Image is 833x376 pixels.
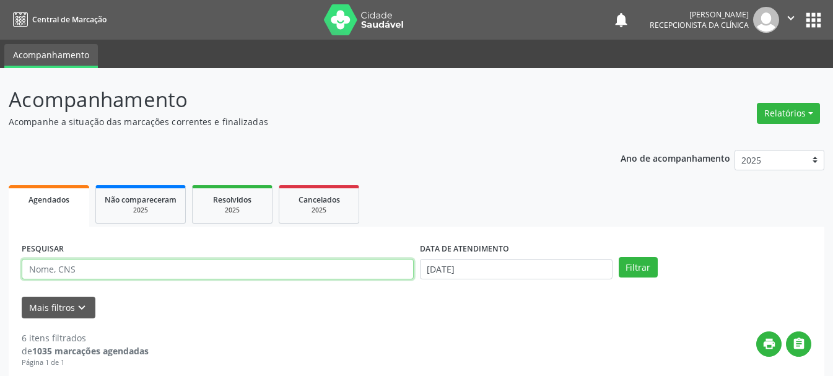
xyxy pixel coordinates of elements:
button: Filtrar [619,257,658,278]
i: print [762,337,776,351]
strong: 1035 marcações agendadas [32,345,149,357]
label: DATA DE ATENDIMENTO [420,240,509,259]
div: 2025 [288,206,350,215]
a: Acompanhamento [4,44,98,68]
button:  [786,331,811,357]
div: 2025 [105,206,177,215]
a: Central de Marcação [9,9,107,30]
button: notifications [613,11,630,28]
button: Relatórios [757,103,820,124]
img: img [753,7,779,33]
div: Página 1 de 1 [22,357,149,368]
button: Mais filtroskeyboard_arrow_down [22,297,95,318]
div: 2025 [201,206,263,215]
button: print [756,331,782,357]
span: Central de Marcação [32,14,107,25]
i:  [792,337,806,351]
p: Acompanhe a situação das marcações correntes e finalizadas [9,115,580,128]
i: keyboard_arrow_down [75,301,89,315]
p: Acompanhamento [9,84,580,115]
input: Nome, CNS [22,259,414,280]
span: Recepcionista da clínica [650,20,749,30]
span: Cancelados [299,195,340,205]
span: Resolvidos [213,195,251,205]
input: Selecione um intervalo [420,259,613,280]
label: PESQUISAR [22,240,64,259]
p: Ano de acompanhamento [621,150,730,165]
div: de [22,344,149,357]
button: apps [803,9,824,31]
button:  [779,7,803,33]
i:  [784,11,798,25]
div: 6 itens filtrados [22,331,149,344]
span: Agendados [28,195,69,205]
div: [PERSON_NAME] [650,9,749,20]
span: Não compareceram [105,195,177,205]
